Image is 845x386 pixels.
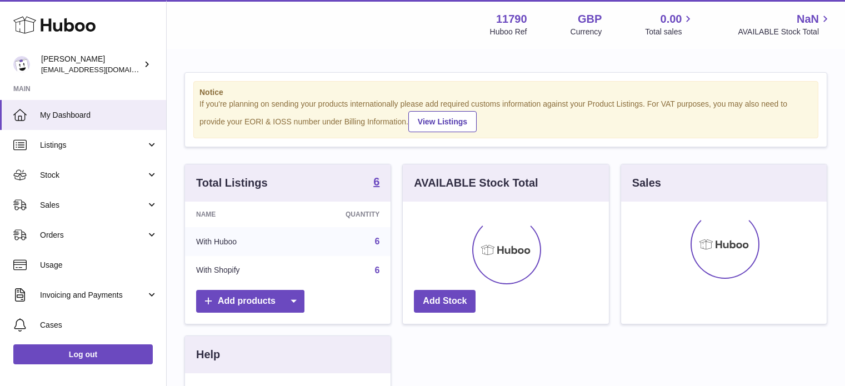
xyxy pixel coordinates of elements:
th: Name [185,202,296,227]
a: 6 [374,265,379,275]
span: Invoicing and Payments [40,290,146,300]
a: NaN AVAILABLE Stock Total [738,12,832,37]
strong: 6 [373,176,379,187]
a: 0.00 Total sales [645,12,694,37]
strong: 11790 [496,12,527,27]
td: With Shopify [185,256,296,285]
h3: Total Listings [196,176,268,191]
a: 6 [374,237,379,246]
span: Total sales [645,27,694,37]
h3: Sales [632,176,661,191]
th: Quantity [296,202,391,227]
img: internalAdmin-11790@internal.huboo.com [13,56,30,73]
a: Add products [196,290,304,313]
span: My Dashboard [40,110,158,121]
div: Huboo Ref [490,27,527,37]
span: Usage [40,260,158,270]
span: Orders [40,230,146,240]
span: NaN [797,12,819,27]
span: Sales [40,200,146,210]
span: 0.00 [661,12,682,27]
strong: Notice [199,87,812,98]
span: AVAILABLE Stock Total [738,27,832,37]
span: Listings [40,140,146,151]
div: Currency [571,27,602,37]
a: Add Stock [414,290,476,313]
span: [EMAIL_ADDRESS][DOMAIN_NAME] [41,65,163,74]
div: [PERSON_NAME] [41,54,141,75]
strong: GBP [578,12,602,27]
a: View Listings [408,111,477,132]
span: Stock [40,170,146,181]
td: With Huboo [185,227,296,256]
h3: AVAILABLE Stock Total [414,176,538,191]
a: Log out [13,344,153,364]
h3: Help [196,347,220,362]
div: If you're planning on sending your products internationally please add required customs informati... [199,99,812,132]
span: Cases [40,320,158,330]
a: 6 [373,176,379,189]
